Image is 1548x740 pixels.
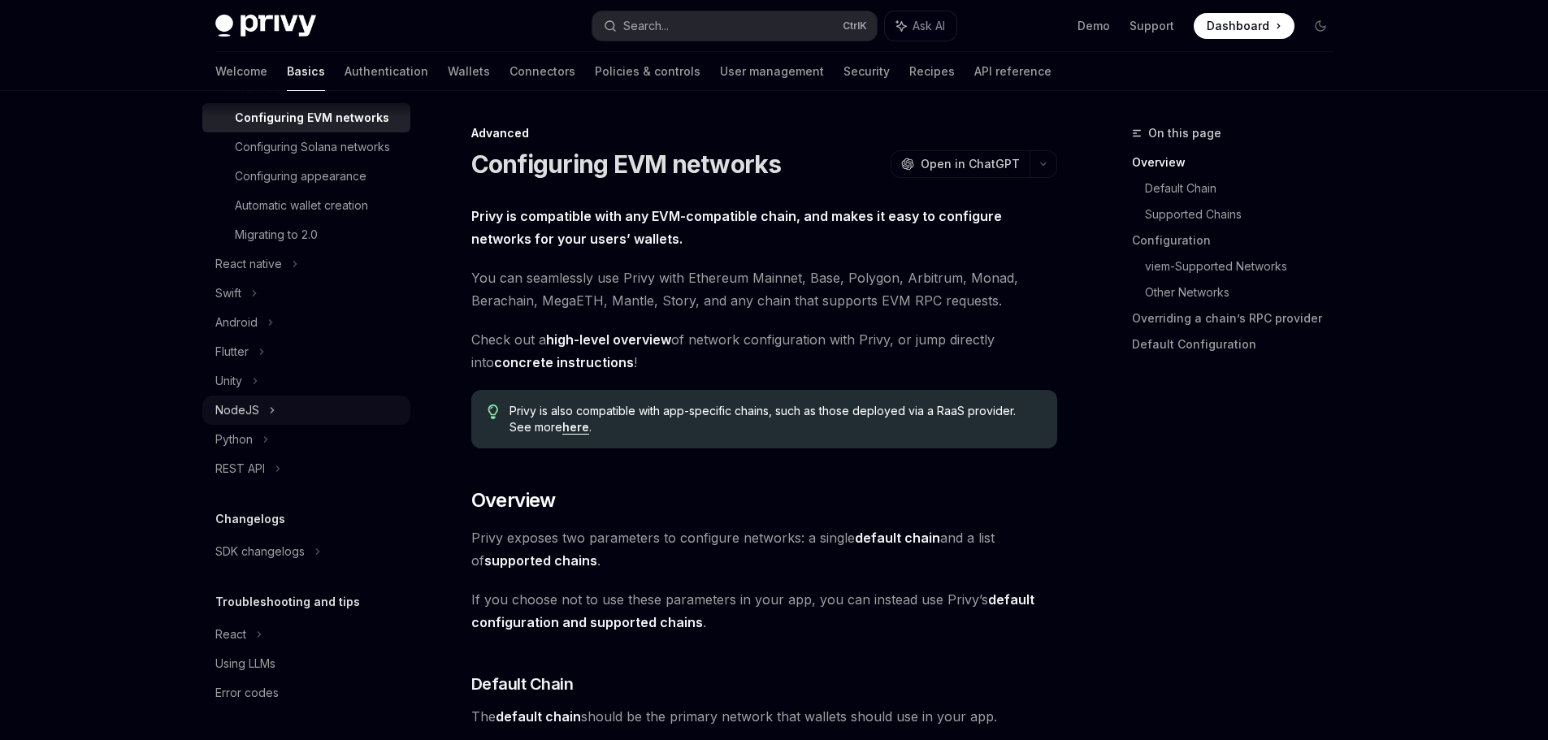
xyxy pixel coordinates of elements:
[1132,227,1346,253] a: Configuration
[202,220,410,249] a: Migrating to 2.0
[215,459,265,478] div: REST API
[471,705,1057,728] span: The should be the primary network that wallets should use in your app.
[1307,13,1333,39] button: Toggle dark mode
[471,266,1057,312] span: You can seamlessly use Privy with Ethereum Mainnet, Base, Polygon, Arbitrum, Monad, Berachain, Me...
[1145,253,1346,279] a: viem-Supported Networks
[496,708,581,725] strong: default chain
[1132,331,1346,357] a: Default Configuration
[202,191,410,220] a: Automatic wallet creation
[215,15,316,37] img: dark logo
[215,52,267,91] a: Welcome
[855,530,940,547] a: default chain
[215,342,249,361] div: Flutter
[215,283,241,303] div: Swift
[913,18,945,34] span: Ask AI
[235,225,318,245] div: Migrating to 2.0
[509,52,575,91] a: Connectors
[215,371,242,391] div: Unity
[1132,149,1346,175] a: Overview
[215,542,305,561] div: SDK changelogs
[215,313,258,332] div: Android
[235,196,368,215] div: Automatic wallet creation
[720,52,824,91] a: User management
[235,137,390,157] div: Configuring Solana networks
[1207,18,1269,34] span: Dashboard
[215,509,285,529] h5: Changelogs
[909,52,955,91] a: Recipes
[471,673,574,695] span: Default Chain
[287,52,325,91] a: Basics
[345,52,428,91] a: Authentication
[1132,305,1346,331] a: Overriding a chain’s RPC provider
[202,132,410,162] a: Configuring Solana networks
[494,354,634,371] a: concrete instructions
[235,167,366,186] div: Configuring appearance
[488,405,499,419] svg: Tip
[921,156,1020,172] span: Open in ChatGPT
[595,52,700,91] a: Policies & controls
[623,16,669,36] div: Search...
[471,526,1057,572] span: Privy exposes two parameters to configure networks: a single and a list of .
[448,52,490,91] a: Wallets
[546,331,671,348] a: high-level overview
[215,625,246,644] div: React
[1145,279,1346,305] a: Other Networks
[471,208,1002,247] strong: Privy is compatible with any EVM-compatible chain, and makes it easy to configure networks for yo...
[471,125,1057,141] div: Advanced
[471,588,1057,634] span: If you choose not to use these parameters in your app, you can instead use Privy’s .
[1148,123,1221,143] span: On this page
[1194,13,1294,39] a: Dashboard
[1145,175,1346,201] a: Default Chain
[1145,201,1346,227] a: Supported Chains
[235,108,389,128] div: Configuring EVM networks
[855,530,940,546] strong: default chain
[891,150,1030,178] button: Open in ChatGPT
[202,103,410,132] a: Configuring EVM networks
[202,162,410,191] a: Configuring appearance
[215,683,279,703] div: Error codes
[215,592,360,612] h5: Troubleshooting and tips
[974,52,1052,91] a: API reference
[202,649,410,678] a: Using LLMs
[215,400,259,420] div: NodeJS
[202,678,410,708] a: Error codes
[1130,18,1174,34] a: Support
[562,420,589,435] a: here
[484,552,597,569] a: supported chains
[215,654,275,673] div: Using LLMs
[509,403,1040,435] span: Privy is also compatible with app-specific chains, such as those deployed via a RaaS provider. Se...
[471,487,556,513] span: Overview
[843,19,867,32] span: Ctrl K
[471,149,782,179] h1: Configuring EVM networks
[484,552,597,569] strong: supported chains
[885,11,956,41] button: Ask AI
[843,52,890,91] a: Security
[1078,18,1110,34] a: Demo
[215,254,282,274] div: React native
[215,430,253,449] div: Python
[592,11,877,41] button: Search...CtrlK
[471,328,1057,374] span: Check out a of network configuration with Privy, or jump directly into !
